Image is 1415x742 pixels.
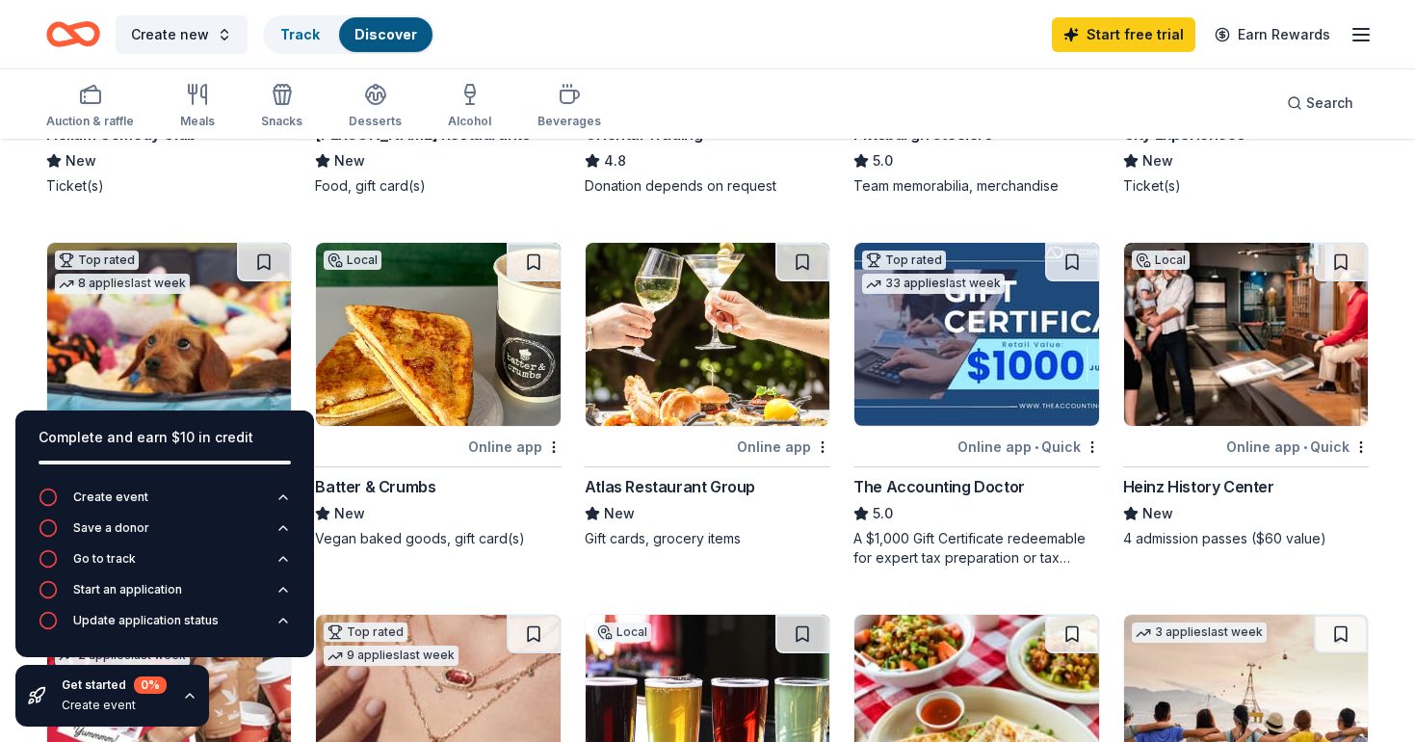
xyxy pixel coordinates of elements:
div: A $1,000 Gift Certificate redeemable for expert tax preparation or tax resolution services—recipi... [853,529,1099,568]
span: New [1142,149,1173,172]
a: Discover [354,26,417,42]
button: Update application status [39,611,291,642]
div: Ticket(s) [46,176,292,196]
span: Create new [131,23,209,46]
span: • [1303,439,1307,455]
img: Image for The Accounting Doctor [854,243,1098,426]
a: Earn Rewards [1203,17,1342,52]
img: Image for Atlas Restaurant Group [586,243,829,426]
div: Online app Quick [1226,435,1369,459]
button: Alcohol [448,75,491,139]
div: Vegan baked goods, gift card(s) [315,529,561,548]
button: TrackDiscover [263,15,434,54]
a: Start free trial [1052,17,1195,52]
button: Snacks [261,75,302,139]
div: Create event [62,698,167,713]
span: New [604,502,635,525]
span: 5.0 [873,149,893,172]
button: Search [1271,84,1369,122]
a: Image for BarkBoxTop rated8 applieslast weekOnline app•QuickBarkBox5.0Dog toy(s), dog food [46,242,292,548]
button: Create event [39,488,291,518]
div: Donation depends on request [585,176,830,196]
div: Save a donor [73,520,149,536]
a: Home [46,12,100,57]
button: Meals [180,75,215,139]
div: Online app Quick [957,435,1100,459]
a: Image for The Accounting DoctorTop rated33 applieslast weekOnline app•QuickThe Accounting Doctor5... [853,242,1099,568]
button: Go to track [39,549,291,580]
div: Top rated [324,623,407,642]
div: Complete and earn $10 in credit [39,426,291,449]
div: Atlas Restaurant Group [585,475,755,498]
img: Image for Heinz History Center [1124,243,1368,426]
div: Update application status [73,613,219,628]
div: Go to track [73,551,136,567]
div: 8 applies last week [55,274,190,294]
div: Beverages [537,114,601,129]
span: • [1035,439,1038,455]
a: Image for Batter & CrumbsLocalOnline appBatter & CrumbsNewVegan baked goods, gift card(s) [315,242,561,548]
div: Heinz History Center [1123,475,1274,498]
div: Top rated [55,251,139,270]
div: 9 applies last week [324,646,459,666]
button: Beverages [537,75,601,139]
div: Alcohol [448,114,491,129]
a: Track [280,26,320,42]
div: Local [1132,251,1190,270]
button: Save a donor [39,518,291,549]
span: 5.0 [873,502,893,525]
div: The Accounting Doctor [853,475,1025,498]
div: Start an application [73,582,182,597]
div: Top rated [862,251,946,270]
span: New [334,149,365,172]
div: Meals [180,114,215,129]
div: 3 applies last week [1132,623,1267,643]
div: Online app [468,435,562,459]
a: Image for Atlas Restaurant GroupOnline appAtlas Restaurant GroupNewGift cards, grocery items [585,242,830,548]
div: 0 % [134,676,167,694]
button: Desserts [349,75,402,139]
div: Food, gift card(s) [315,176,561,196]
button: Auction & raffle [46,75,134,139]
div: Desserts [349,114,402,129]
span: New [66,149,96,172]
img: Image for Batter & Crumbs [316,243,560,426]
div: 33 applies last week [862,274,1005,294]
div: Auction & raffle [46,114,134,129]
span: 4.8 [604,149,626,172]
div: Local [324,251,381,270]
div: Batter & Crumbs [315,475,435,498]
div: 4 admission passes ($60 value) [1123,529,1369,548]
div: Ticket(s) [1123,176,1369,196]
img: Image for BarkBox [47,243,291,426]
button: Start an application [39,580,291,611]
div: Online app [737,435,830,459]
div: Team memorabilia, merchandise [853,176,1099,196]
a: Image for Heinz History CenterLocalOnline app•QuickHeinz History CenterNew4 admission passes ($60... [1123,242,1369,548]
span: New [334,502,365,525]
div: Get started [62,676,167,694]
div: Local [593,623,651,642]
div: Gift cards, grocery items [585,529,830,548]
div: Snacks [261,114,302,129]
div: Create event [73,490,148,505]
span: Search [1306,92,1353,115]
button: Create new [116,15,248,54]
span: New [1142,502,1173,525]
